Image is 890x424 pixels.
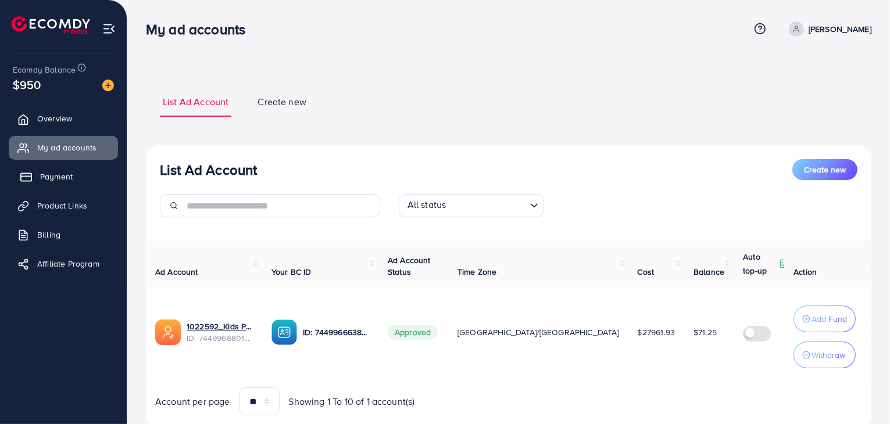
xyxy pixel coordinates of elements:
span: ID: 7449966801595088913 [187,332,253,344]
p: Withdraw [812,348,845,362]
span: List Ad Account [163,95,228,109]
span: Product Links [37,200,87,211]
span: My ad accounts [37,142,96,153]
button: Create new [792,159,857,180]
span: Create new [258,95,306,109]
a: Payment [9,165,118,188]
span: Overview [37,113,72,124]
a: [PERSON_NAME] [784,21,871,37]
a: My ad accounts [9,136,118,159]
a: Affiliate Program [9,252,118,275]
h3: My ad accounts [146,21,255,38]
span: Payment [40,171,73,182]
span: Ecomdy Balance [13,64,76,76]
span: Approved [388,325,438,340]
iframe: Chat [841,372,881,415]
span: Account per page [155,395,230,408]
p: [PERSON_NAME] [809,22,871,36]
p: Add Fund [812,312,847,326]
a: Overview [9,107,118,130]
span: [GEOGRAPHIC_DATA]/[GEOGRAPHIC_DATA] [457,326,619,338]
p: ID: 7449966638168178689 [303,325,369,339]
img: ic-ads-acc.e4c84228.svg [155,319,181,345]
div: Search for option [399,194,544,217]
span: All status [405,196,449,214]
div: <span class='underline'>1022592_Kids Plaza_1734580571647</span></br>7449966801595088913 [187,321,253,344]
img: ic-ba-acc.ded83a64.svg [271,319,297,345]
span: Balance [694,266,724,278]
img: menu [102,22,116,35]
span: Billing [37,229,60,240]
span: Action [794,266,817,278]
span: Cost [638,266,655,278]
span: Affiliate Program [37,258,99,270]
a: 1022592_Kids Plaza_1734580571647 [187,321,253,332]
span: $950 [13,76,41,93]
p: Auto top-up [743,250,777,278]
button: Add Fund [794,306,856,332]
a: Product Links [9,194,118,217]
span: Ad Account Status [388,254,431,278]
span: $27961.93 [638,326,675,338]
span: Create new [804,164,846,175]
span: Ad Account [155,266,198,278]
span: Your BC ID [271,266,312,278]
img: image [102,80,114,91]
input: Search for option [449,196,525,214]
span: Showing 1 To 10 of 1 account(s) [289,395,415,408]
button: Withdraw [794,342,856,368]
a: Billing [9,223,118,246]
span: $71.25 [694,326,717,338]
span: Time Zone [457,266,496,278]
h3: List Ad Account [160,161,257,178]
img: logo [12,16,90,34]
